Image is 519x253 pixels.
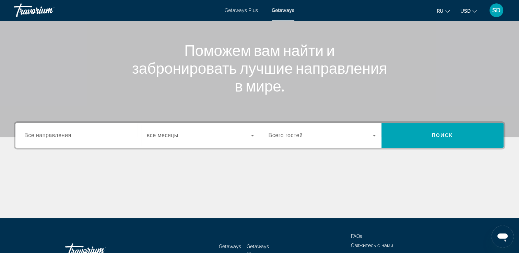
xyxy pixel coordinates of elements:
span: USD [460,8,471,14]
div: Search widget [15,123,504,148]
a: Getaways Plus [225,8,258,13]
span: все месяцы [147,132,178,138]
button: Search [381,123,504,148]
button: Change language [437,6,450,16]
a: Getaways [272,8,294,13]
button: Change currency [460,6,477,16]
span: ru [437,8,444,14]
a: Travorium [14,1,82,19]
span: Все направления [24,132,71,138]
h1: Поможем вам найти и забронировать лучшие направления в мире. [131,41,388,95]
button: User Menu [487,3,505,17]
iframe: Кнопка запуска окна обмена сообщениями [492,226,514,248]
a: Свяжитесь с нами [351,243,393,248]
span: SD [492,7,500,14]
a: Getaways [219,244,241,249]
input: Select destination [24,132,132,140]
span: Всего гостей [269,132,303,138]
a: FAQs [351,233,362,239]
span: Поиск [432,133,453,138]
